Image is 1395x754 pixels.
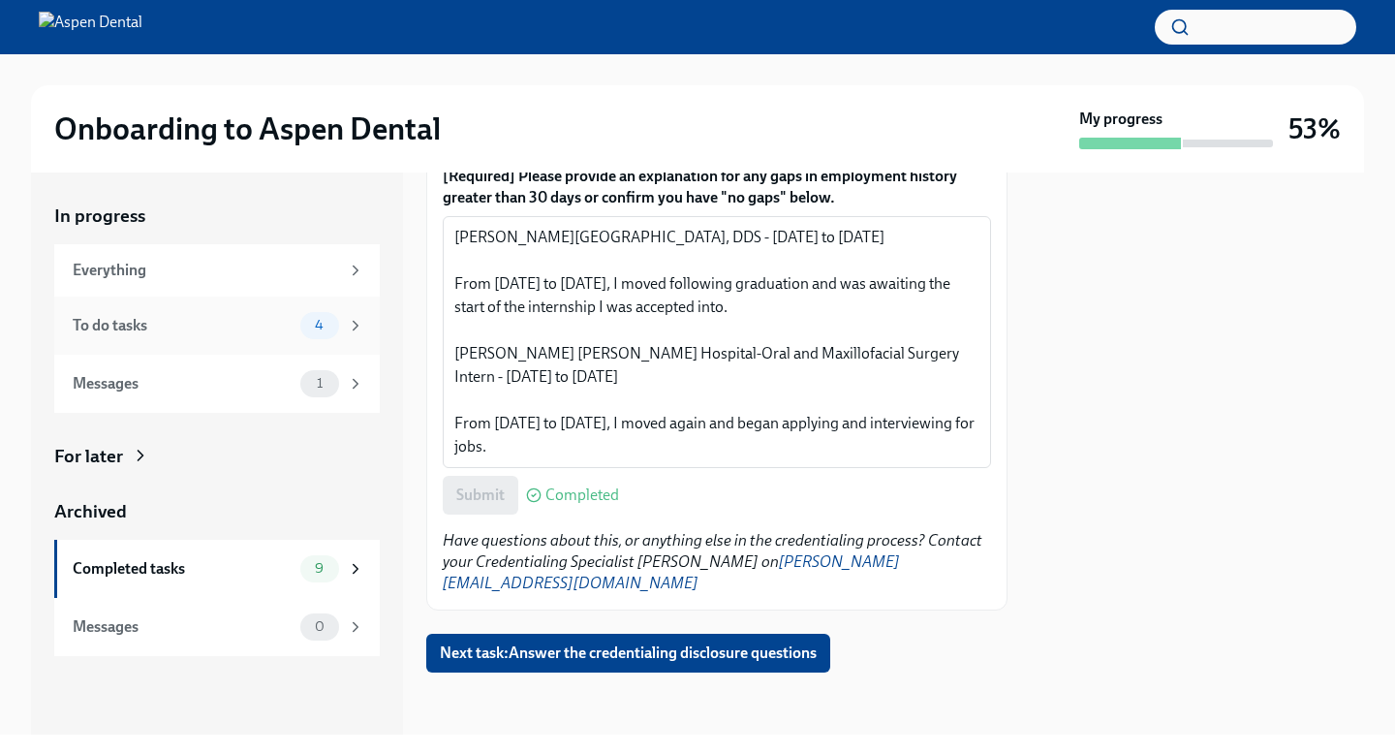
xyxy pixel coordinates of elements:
h2: Onboarding to Aspen Dental [54,110,441,148]
a: Messages0 [54,598,380,656]
div: For later [54,444,123,469]
span: 4 [303,318,335,332]
h3: 53% [1288,111,1341,146]
a: Archived [54,499,380,524]
div: Everything [73,260,339,281]
label: [Required] Please provide an explanation for any gaps in employment history greater than 30 days ... [443,166,991,208]
a: To do tasks4 [54,297,380,355]
strong: My progress [1079,109,1162,130]
div: Messages [73,373,293,394]
a: For later [54,444,380,469]
div: Completed tasks [73,558,293,580]
span: 1 [305,376,334,391]
a: In progress [54,204,380,229]
a: Completed tasks9 [54,540,380,598]
span: Completed [545,487,619,503]
span: 9 [303,561,335,576]
span: 0 [303,619,336,634]
a: Everything [54,244,380,297]
textarea: [PERSON_NAME][GEOGRAPHIC_DATA], DDS - [DATE] to [DATE] From [DATE] to [DATE], I moved following g... [454,226,979,458]
em: Have questions about this, or anything else in the credentialing process? Contact your Credential... [443,531,982,592]
button: Next task:Answer the credentialing disclosure questions [426,634,830,673]
span: Next task : Answer the credentialing disclosure questions [440,644,817,663]
img: Aspen Dental [39,12,142,43]
div: To do tasks [73,315,293,336]
a: Messages1 [54,355,380,413]
div: Messages [73,616,293,638]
